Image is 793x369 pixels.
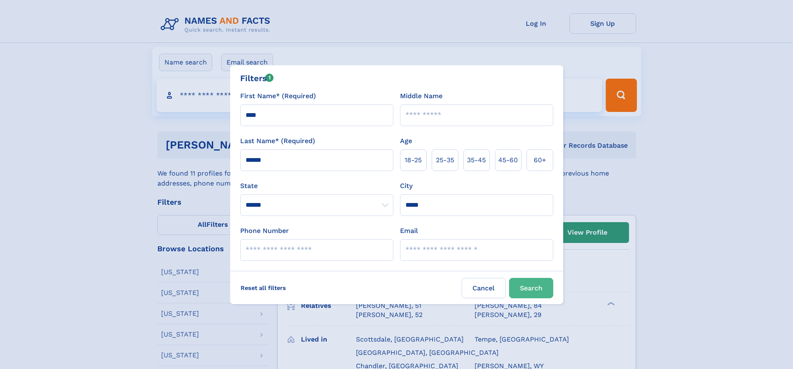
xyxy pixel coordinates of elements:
span: 18‑25 [405,155,422,165]
label: State [240,181,393,191]
label: Middle Name [400,91,442,101]
span: 45‑60 [498,155,518,165]
span: 25‑35 [436,155,454,165]
label: City [400,181,413,191]
label: Age [400,136,412,146]
label: Cancel [462,278,506,298]
label: Email [400,226,418,236]
label: Last Name* (Required) [240,136,315,146]
div: Filters [240,72,274,84]
label: Reset all filters [235,278,291,298]
button: Search [509,278,553,298]
span: 60+ [534,155,546,165]
label: First Name* (Required) [240,91,316,101]
label: Phone Number [240,226,289,236]
span: 35‑45 [467,155,486,165]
